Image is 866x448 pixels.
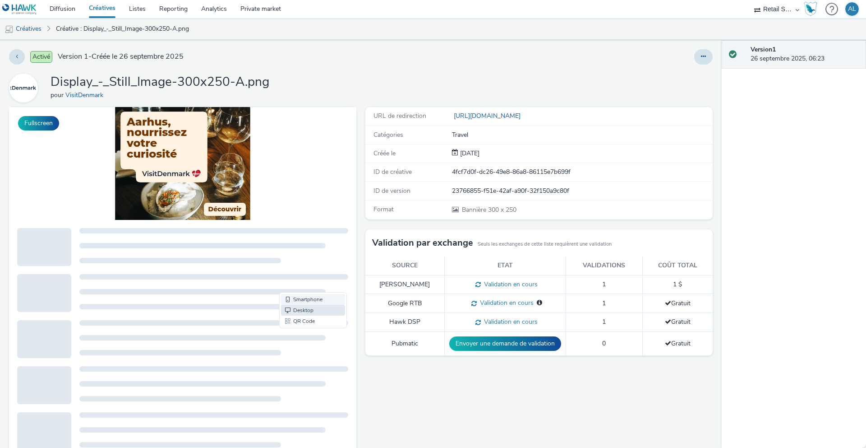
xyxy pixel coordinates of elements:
span: Validation en cours [481,317,538,326]
span: Créée le [373,149,396,158]
span: Format [373,205,394,214]
span: 1 [602,299,606,308]
img: Hawk Academy [804,2,817,16]
li: QR Code [272,209,336,219]
span: Version 1 - Créée le 26 septembre 2025 [58,51,184,62]
h3: Validation par exchange [372,236,473,250]
span: pour [51,91,65,99]
a: Hawk Academy [804,2,821,16]
span: Bannière [462,205,488,214]
span: 1 $ [673,280,682,289]
img: undefined Logo [2,4,37,15]
span: ID de version [373,187,410,195]
div: 4fcf7d0f-dc26-49e8-86a8-86115e7b699f [452,168,712,177]
span: Validation en cours [477,299,534,307]
span: QR Code [284,211,306,217]
button: Envoyer une demande de validation [449,336,561,351]
div: Création 26 septembre 2025, 06:23 [458,149,479,158]
span: ID de créative [373,168,412,176]
span: 1 [602,280,606,289]
span: Gratuit [665,299,691,308]
strong: Version 1 [751,45,776,54]
li: Smartphone [272,187,336,198]
span: Smartphone [284,190,313,195]
a: VisitDenmark [65,91,107,99]
img: mobile [5,25,14,34]
td: Pubmatic [365,332,444,356]
span: URL de redirection [373,112,426,120]
span: Gratuit [665,339,691,348]
small: Seuls les exchanges de cette liste requièrent une validation [478,241,612,248]
li: Desktop [272,198,336,209]
span: Desktop [284,201,304,206]
span: Activé [30,51,52,63]
span: 1 [602,317,606,326]
a: [URL][DOMAIN_NAME] [452,112,524,120]
div: 26 septembre 2025, 06:23 [751,45,859,64]
span: 0 [602,339,606,348]
th: Etat [444,257,566,275]
th: Source [365,257,444,275]
span: Catégories [373,131,403,139]
a: VisitDenmark [9,84,41,92]
td: Hawk DSP [365,313,444,332]
div: 23766855-f51e-42af-a90f-32f150a9c80f [452,187,712,196]
span: 300 x 250 [461,205,516,214]
th: Coût total [642,257,713,275]
img: VisitDenmark [10,75,37,101]
td: [PERSON_NAME] [365,275,444,294]
div: AL [848,2,856,16]
span: Gratuit [665,317,691,326]
span: Validation en cours [481,280,538,289]
td: Google RTB [365,294,444,313]
a: Créative : Display_-_Still_Image-300x250-A.png [51,18,193,40]
button: Fullscreen [18,116,59,131]
h1: Display_-_Still_Image-300x250-A.png [51,74,269,91]
div: Travel [452,131,712,140]
th: Validations [566,257,642,275]
span: [DATE] [458,149,479,158]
